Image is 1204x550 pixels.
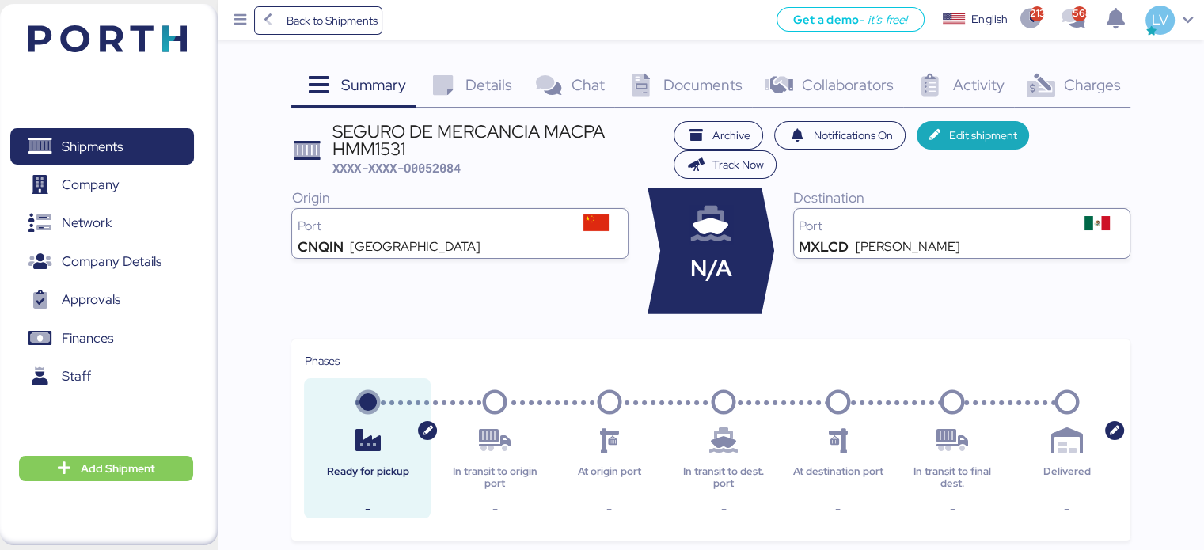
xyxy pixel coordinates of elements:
[673,499,774,518] div: -
[1152,9,1168,30] span: LV
[350,241,480,253] div: [GEOGRAPHIC_DATA]
[317,499,418,518] div: -
[558,466,659,489] div: At origin port
[799,241,849,253] div: MXLCD
[673,466,774,489] div: In transit to dest. port
[62,211,112,234] span: Network
[62,288,120,311] span: Approvals
[948,126,1016,145] span: Edit shipment
[802,74,894,95] span: Collaborators
[332,123,665,158] div: SEGURO DE MERCANCIA MACPA HMM1531
[788,466,889,489] div: At destination port
[793,188,1130,208] div: Destination
[571,74,604,95] span: Chat
[304,352,1117,370] div: Phases
[254,6,383,35] a: Back to Shipments
[774,121,906,150] button: Notifications On
[62,173,120,196] span: Company
[902,499,1003,518] div: -
[332,160,461,176] span: XXXX-XXXX-O0052084
[814,126,893,145] span: Notifications On
[971,11,1008,28] div: English
[558,499,659,518] div: -
[674,150,777,179] button: Track Now
[953,74,1005,95] span: Activity
[788,499,889,518] div: -
[10,282,194,318] a: Approvals
[1016,466,1118,489] div: Delivered
[291,188,629,208] div: Origin
[663,74,743,95] span: Documents
[902,466,1003,489] div: In transit to final dest.
[690,252,732,286] span: N/A
[19,456,193,481] button: Add Shipment
[856,241,960,253] div: [PERSON_NAME]
[1063,74,1120,95] span: Charges
[297,241,343,253] div: CNQIN
[917,121,1030,150] button: Edit shipment
[81,459,155,478] span: Add Shipment
[465,74,512,95] span: Details
[1016,499,1118,518] div: -
[10,167,194,203] a: Company
[10,205,194,241] a: Network
[444,499,545,518] div: -
[297,220,568,233] div: Port
[10,128,194,165] a: Shipments
[317,466,418,489] div: Ready for pickup
[341,74,406,95] span: Summary
[10,244,194,280] a: Company Details
[10,321,194,357] a: Finances
[444,466,545,489] div: In transit to origin port
[62,327,113,350] span: Finances
[799,220,1070,233] div: Port
[62,365,91,388] span: Staff
[674,121,764,150] button: Archive
[62,135,123,158] span: Shipments
[227,7,254,34] button: Menu
[286,11,377,30] span: Back to Shipments
[10,358,194,395] a: Staff
[62,250,161,273] span: Company Details
[712,155,764,174] span: Track Now
[712,126,750,145] span: Archive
